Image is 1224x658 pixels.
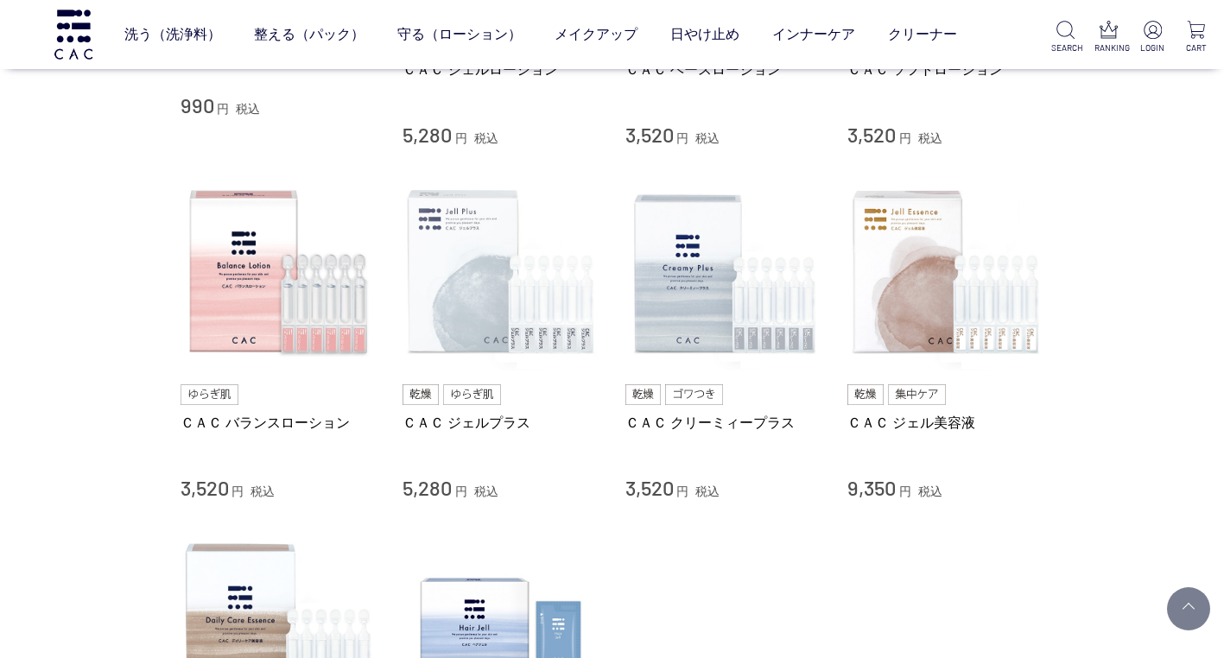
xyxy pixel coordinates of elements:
img: ＣＡＣ ジェルプラス [403,174,599,371]
span: 円 [455,131,467,145]
span: 税込 [251,484,275,498]
span: 3,520 [625,122,674,147]
a: 守る（ローション） [397,10,522,59]
img: ゆらぎ肌 [443,384,502,405]
a: ＣＡＣ ジェル美容液 [847,414,1044,432]
a: 日やけ止め [670,10,739,59]
span: 5,280 [403,122,452,147]
span: 円 [899,131,911,145]
span: 税込 [695,484,720,498]
span: 税込 [695,131,720,145]
img: ＣＡＣ クリーミィープラス [625,174,822,371]
a: メイクアップ [555,10,637,59]
span: 円 [899,484,911,498]
p: LOGIN [1138,41,1166,54]
span: 990 [181,92,214,117]
a: 整える（パック） [254,10,365,59]
img: 集中ケア [888,384,947,405]
span: 税込 [236,102,260,116]
p: RANKING [1094,41,1122,54]
img: ＣＡＣ ジェル美容液 [847,174,1044,371]
img: ゴワつき [665,384,723,405]
span: 円 [455,484,467,498]
span: 5,280 [403,475,452,500]
img: 乾燥 [625,384,662,405]
a: ＣＡＣ ジェルプラス [403,414,599,432]
img: logo [52,9,95,59]
img: 乾燥 [847,384,884,405]
a: CART [1183,21,1210,54]
span: 3,520 [625,475,674,500]
a: ＣＡＣ バランスローション [181,414,377,432]
span: 税込 [918,131,942,145]
span: 税込 [474,131,498,145]
p: CART [1183,41,1210,54]
img: 乾燥 [403,384,439,405]
span: 円 [231,484,244,498]
a: クリーナー [888,10,957,59]
span: 円 [217,102,229,116]
a: LOGIN [1138,21,1166,54]
span: 円 [676,131,688,145]
a: インナーケア [772,10,855,59]
img: ＣＡＣ バランスローション [181,174,377,371]
a: RANKING [1094,21,1122,54]
p: SEARCH [1051,41,1079,54]
span: 税込 [474,484,498,498]
span: 9,350 [847,475,896,500]
img: ゆらぎ肌 [181,384,239,405]
a: ＣＡＣ クリーミィープラス [625,414,822,432]
span: 3,520 [181,475,229,500]
span: 税込 [918,484,942,498]
span: 円 [676,484,688,498]
a: SEARCH [1051,21,1079,54]
a: 洗う（洗浄料） [124,10,221,59]
span: 3,520 [847,122,896,147]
